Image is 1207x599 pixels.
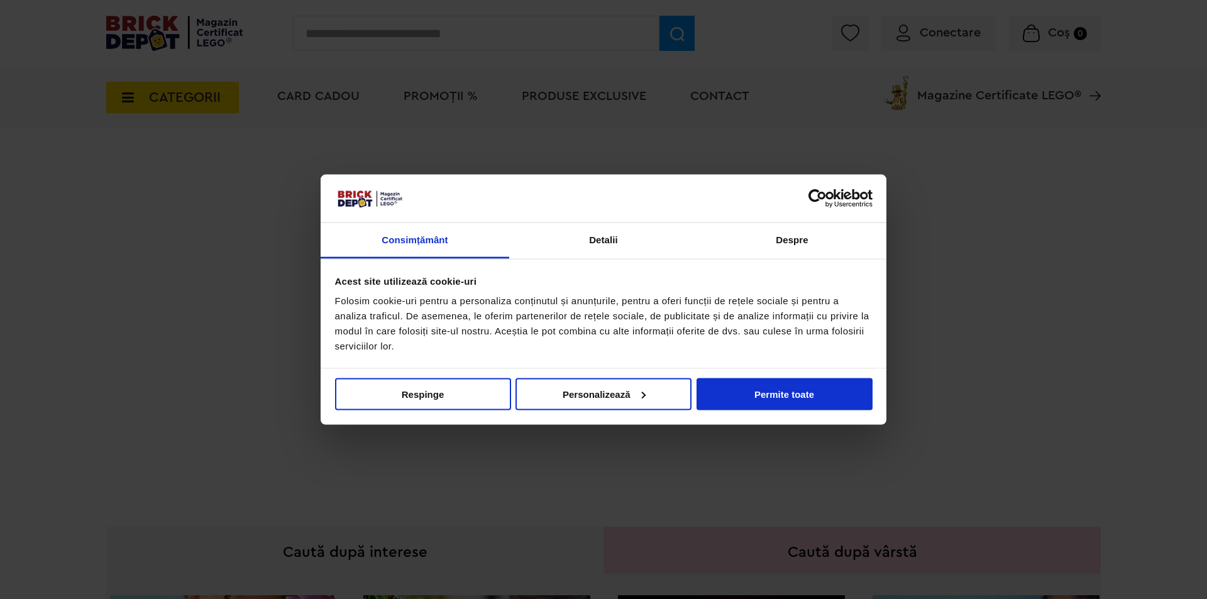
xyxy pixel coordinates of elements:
a: Detalii [509,223,698,259]
img: siglă [335,189,404,209]
button: Permite toate [697,378,873,410]
a: Consimțământ [321,223,509,259]
a: Despre [698,223,886,259]
button: Personalizează [515,378,692,410]
a: Usercentrics Cookiebot - opens in a new window [763,189,873,207]
button: Respinge [335,378,511,410]
div: Folosim cookie-uri pentru a personaliza conținutul și anunțurile, pentru a oferi funcții de rețel... [335,294,873,354]
div: Acest site utilizează cookie-uri [335,273,873,289]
